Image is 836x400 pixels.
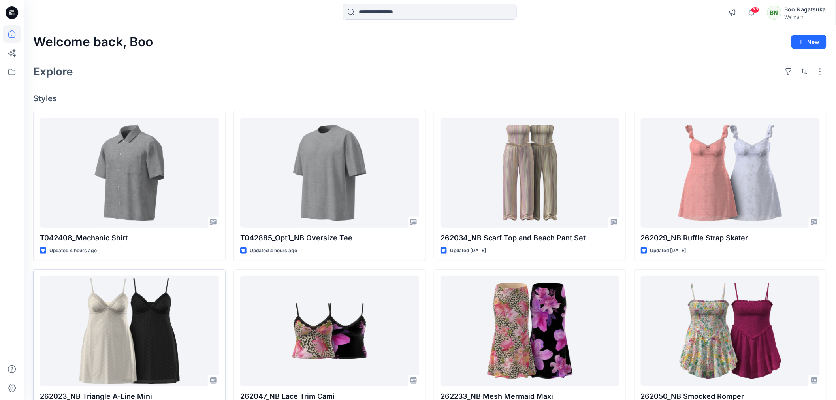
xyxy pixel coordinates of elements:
[641,232,820,243] p: 262029_NB Ruffle Strap Skater
[450,247,486,255] p: Updated [DATE]
[40,276,219,386] a: 262023_NB Triangle A-Line Mini
[767,6,781,20] div: BN
[641,276,820,386] a: 262050_NB Smocked Romper
[751,7,760,13] span: 37
[785,5,826,14] div: Boo Nagatsuka
[240,276,419,386] a: 262047_NB Lace Trim Cami
[441,276,619,386] a: 262233_NB Mesh Mermaid Maxi
[641,118,820,228] a: 262029_NB Ruffle Strap Skater
[441,118,619,228] a: 262034_NB Scarf Top and Beach Pant Set
[785,14,826,20] div: Walmart
[33,94,827,103] h4: Styles
[791,35,827,49] button: New
[40,118,219,228] a: T042408_Mechanic Shirt
[33,35,153,49] h2: Welcome back, Boo
[49,247,97,255] p: Updated 4 hours ago
[441,232,619,243] p: 262034_NB Scarf Top and Beach Pant Set
[40,232,219,243] p: T042408_Mechanic Shirt
[33,65,73,78] h2: Explore
[240,118,419,228] a: T042885_Opt1_NB Oversize Tee
[240,232,419,243] p: T042885_Opt1_NB Oversize Tee
[650,247,686,255] p: Updated [DATE]
[250,247,297,255] p: Updated 4 hours ago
